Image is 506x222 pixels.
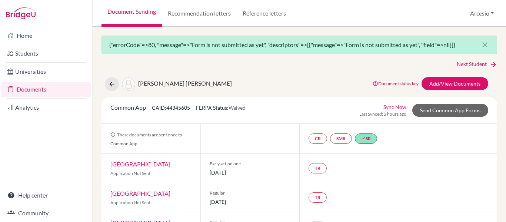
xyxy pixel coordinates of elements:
span: Application Not Sent [110,200,150,205]
button: Arcesio [467,6,497,20]
span: Waived [229,105,246,111]
span: CAID: 44345605 [152,105,190,111]
a: Next Student [457,60,497,68]
a: CR [309,133,327,144]
span: Regular [210,190,290,196]
a: [GEOGRAPHIC_DATA] [110,190,170,197]
span: FERPA Status: [196,105,246,111]
a: TR [309,192,327,203]
button: Close [473,36,497,54]
a: Home [1,28,91,43]
a: Universities [1,64,91,79]
a: Analytics [1,100,91,115]
a: doneSR [355,133,377,144]
i: done [361,136,366,140]
a: Community [1,206,91,221]
a: Students [1,46,91,61]
span: [PERSON_NAME] [PERSON_NAME] [138,80,232,87]
img: Bridge-U [6,7,36,19]
span: [DATE] [210,169,290,176]
span: Common App [110,104,146,111]
a: Document status key [373,81,419,86]
span: Last Synced: 2 hours ago [359,111,406,117]
span: [DATE] [210,198,290,206]
span: Application Not Sent [110,170,150,176]
div: {"errorCode"=>80, "message"=>"Form is not submitted as yet", "descriptors"=>[{"message"=>"Form is... [101,36,497,54]
a: TR [309,163,327,173]
span: These documents are sent once to Common App [110,132,182,146]
span: Early action one [210,160,290,167]
a: Help center [1,188,91,203]
a: Sync Now [383,103,406,111]
a: [GEOGRAPHIC_DATA] [110,160,170,168]
i: close [480,40,489,49]
a: SMR [330,133,352,144]
a: Documents [1,82,91,97]
a: Send Common App Forms [412,104,488,117]
a: Add/View Documents [422,77,488,90]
